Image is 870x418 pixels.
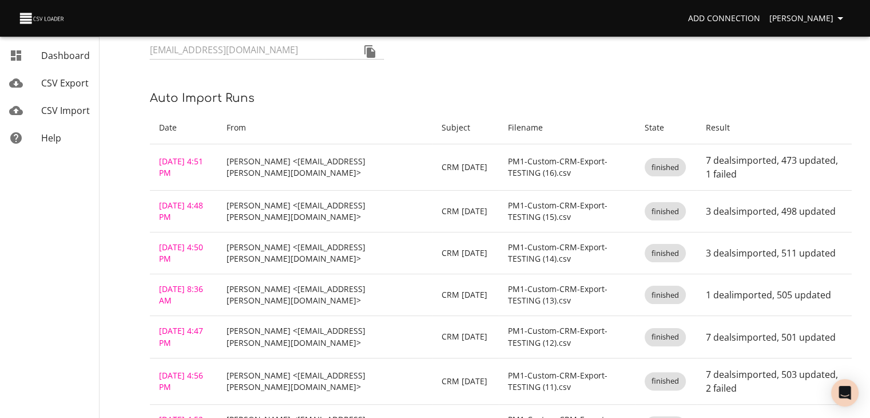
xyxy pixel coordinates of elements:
[150,112,217,144] th: Date
[645,248,686,259] span: finished
[706,204,843,218] p: 3 deals imported , 498 updated
[706,288,843,302] p: 1 deal imported , 505 updated
[150,92,255,105] span: Auto Import Runs
[499,358,635,404] td: PM1-Custom-CRM-Export-TESTING (11).csv
[432,232,499,274] td: CRM [DATE]
[159,283,203,306] a: [DATE] 8:36 AM
[217,316,432,358] td: [PERSON_NAME] <[EMAIL_ADDRESS][PERSON_NAME][DOMAIN_NAME]>
[499,144,635,191] td: PM1-Custom-CRM-Export-TESTING (16).csv
[499,274,635,316] td: PM1-Custom-CRM-Export-TESTING (13).csv
[217,274,432,316] td: [PERSON_NAME] <[EMAIL_ADDRESS][PERSON_NAME][DOMAIN_NAME]>
[499,232,635,274] td: PM1-Custom-CRM-Export-TESTING (14).csv
[432,144,499,191] td: CRM [DATE]
[432,112,499,144] th: Subject
[432,191,499,232] td: CRM [DATE]
[41,77,89,89] span: CSV Export
[499,112,635,144] th: Filename
[645,162,686,173] span: finished
[499,191,635,232] td: PM1-Custom-CRM-Export-TESTING (15).csv
[706,153,843,181] p: 7 deals imported , 473 updated , 1 failed
[635,112,697,144] th: State
[684,8,765,29] a: Add Connection
[217,232,432,274] td: [PERSON_NAME] <[EMAIL_ADDRESS][PERSON_NAME][DOMAIN_NAME]>
[159,325,203,348] a: [DATE] 4:47 PM
[432,358,499,404] td: CRM [DATE]
[159,242,203,264] a: [DATE] 4:50 PM
[645,206,686,217] span: finished
[41,132,61,144] span: Help
[18,10,66,26] img: CSV Loader
[217,144,432,191] td: [PERSON_NAME] <[EMAIL_ADDRESS][PERSON_NAME][DOMAIN_NAME]>
[769,11,847,26] span: [PERSON_NAME]
[217,112,432,144] th: From
[706,368,843,395] p: 7 deals imported , 503 updated , 2 failed
[217,191,432,232] td: [PERSON_NAME] <[EMAIL_ADDRESS][PERSON_NAME][DOMAIN_NAME]>
[217,358,432,404] td: [PERSON_NAME] <[EMAIL_ADDRESS][PERSON_NAME][DOMAIN_NAME]>
[432,274,499,316] td: CRM [DATE]
[356,38,384,65] button: Copy to clipboard
[697,112,852,144] th: Result
[765,8,852,29] button: [PERSON_NAME]
[706,330,843,344] p: 7 deals imported , 501 updated
[831,379,859,407] div: Open Intercom Messenger
[499,316,635,358] td: PM1-Custom-CRM-Export-TESTING (12).csv
[159,200,203,222] a: [DATE] 4:48 PM
[159,156,203,178] a: [DATE] 4:51 PM
[645,290,686,301] span: finished
[645,332,686,342] span: finished
[645,376,686,387] span: finished
[159,370,203,392] a: [DATE] 4:56 PM
[688,11,760,26] span: Add Connection
[432,316,499,358] td: CRM [DATE]
[41,49,90,62] span: Dashboard
[706,246,843,260] p: 3 deals imported , 511 updated
[41,104,90,117] span: CSV Import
